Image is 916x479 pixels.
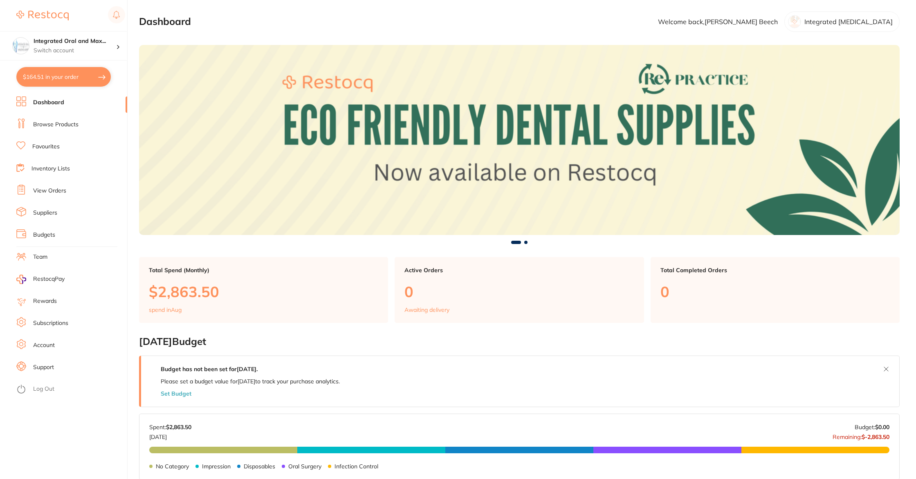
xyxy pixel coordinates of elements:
[658,18,778,25] p: Welcome back, [PERSON_NAME] Beech
[34,37,116,45] h4: Integrated Oral and Maxillofacial Surgery
[404,307,449,313] p: Awaiting delivery
[13,38,29,54] img: Integrated Oral and Maxillofacial Surgery
[139,257,388,323] a: Total Spend (Monthly)$2,863.50spend inAug
[16,6,69,25] a: Restocq Logo
[33,98,64,107] a: Dashboard
[149,307,182,313] p: spend in Aug
[166,423,191,431] strong: $2,863.50
[404,283,634,300] p: 0
[288,463,321,470] p: Oral Surgery
[875,423,889,431] strong: $0.00
[16,275,65,284] a: RestocqPay
[33,187,66,195] a: View Orders
[33,341,55,349] a: Account
[33,209,57,217] a: Suppliers
[395,257,644,323] a: Active Orders0Awaiting delivery
[161,378,340,385] p: Please set a budget value for [DATE] to track your purchase analytics.
[33,275,65,283] span: RestocqPay
[862,433,889,441] strong: $-2,863.50
[156,463,189,470] p: No Category
[660,283,890,300] p: 0
[161,365,258,373] strong: Budget has not been set for [DATE] .
[32,143,60,151] a: Favourites
[149,424,191,430] p: Spent:
[139,336,900,347] h2: [DATE] Budget
[149,430,191,440] p: [DATE]
[33,319,68,327] a: Subscriptions
[33,231,55,239] a: Budgets
[16,67,111,87] button: $164.51 in your order
[855,424,889,430] p: Budget:
[33,297,57,305] a: Rewards
[139,45,900,235] img: Dashboard
[651,257,900,323] a: Total Completed Orders0
[244,463,275,470] p: Disposables
[33,385,54,393] a: Log Out
[404,267,634,273] p: Active Orders
[202,463,231,470] p: Impression
[335,463,378,470] p: Infection Control
[33,121,79,129] a: Browse Products
[16,383,125,396] button: Log Out
[149,267,378,273] p: Total Spend (Monthly)
[139,16,191,27] h2: Dashboard
[31,165,70,173] a: Inventory Lists
[33,253,47,261] a: Team
[16,11,69,20] img: Restocq Logo
[660,267,890,273] p: Total Completed Orders
[33,363,54,372] a: Support
[34,47,116,55] p: Switch account
[16,275,26,284] img: RestocqPay
[833,430,889,440] p: Remaining:
[149,283,378,300] p: $2,863.50
[804,18,893,25] p: Integrated [MEDICAL_DATA]
[161,390,191,397] button: Set Budget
